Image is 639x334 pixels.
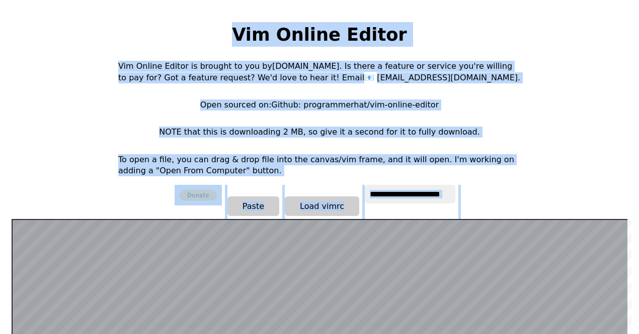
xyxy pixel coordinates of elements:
[118,154,521,177] p: To open a file, you can drag & drop file into the canvas/vim frame, and it will open. I'm working...
[272,61,340,71] a: [DOMAIN_NAME]
[200,99,439,110] p: Open sourced on:
[159,127,480,138] p: NOTE that this is downloading 2 MB, so give it a second for it to fully download.
[285,196,359,216] button: Load vimrc
[271,100,439,109] a: Github: programmerhat/vim-online-editor
[118,61,521,83] p: Vim Online Editor is brought to you by . Is there a feature or service you're willing to pay for?...
[227,196,279,216] button: Paste
[232,22,407,47] h1: Vim Online Editor
[364,73,518,82] a: [EMAIL_ADDRESS][DOMAIN_NAME]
